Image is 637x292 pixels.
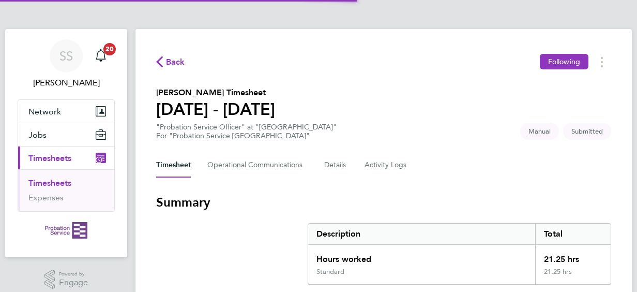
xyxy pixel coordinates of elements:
[156,55,185,68] button: Back
[156,123,337,140] div: "Probation Service Officer" at "[GEOGRAPHIC_DATA]"
[59,270,88,279] span: Powered by
[207,153,308,178] button: Operational Communications
[593,54,611,70] button: Timesheets Menu
[59,279,88,287] span: Engage
[308,223,611,285] div: Summary
[18,39,115,89] a: SS[PERSON_NAME]
[5,29,127,257] nav: Main navigation
[535,245,611,268] div: 21.25 hrs
[18,123,114,146] button: Jobs
[548,57,580,66] span: Following
[520,123,559,140] span: This timesheet was manually created.
[156,99,275,120] h1: [DATE] - [DATE]
[18,77,115,89] span: Stacy Saunders
[535,224,611,244] div: Total
[18,222,115,239] a: Go to home page
[44,270,88,289] a: Powered byEngage
[59,49,73,63] span: SS
[28,107,61,116] span: Network
[28,178,71,188] a: Timesheets
[316,268,344,276] div: Standard
[540,54,588,69] button: Following
[18,100,114,123] button: Network
[156,132,337,140] div: For "Probation Service [GEOGRAPHIC_DATA]"
[365,153,408,178] button: Activity Logs
[90,39,111,72] a: 20
[156,86,275,99] h2: [PERSON_NAME] Timesheet
[156,194,611,211] h3: Summary
[18,147,114,169] button: Timesheets
[166,56,185,68] span: Back
[308,224,535,244] div: Description
[324,153,348,178] button: Details
[103,43,116,55] span: 20
[563,123,611,140] span: This timesheet is Submitted.
[28,193,64,202] a: Expenses
[156,153,191,178] button: Timesheet
[535,268,611,284] div: 21.25 hrs
[308,245,535,268] div: Hours worked
[28,130,47,140] span: Jobs
[28,153,71,163] span: Timesheets
[18,169,114,211] div: Timesheets
[45,222,87,239] img: probationservice-logo-retina.png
